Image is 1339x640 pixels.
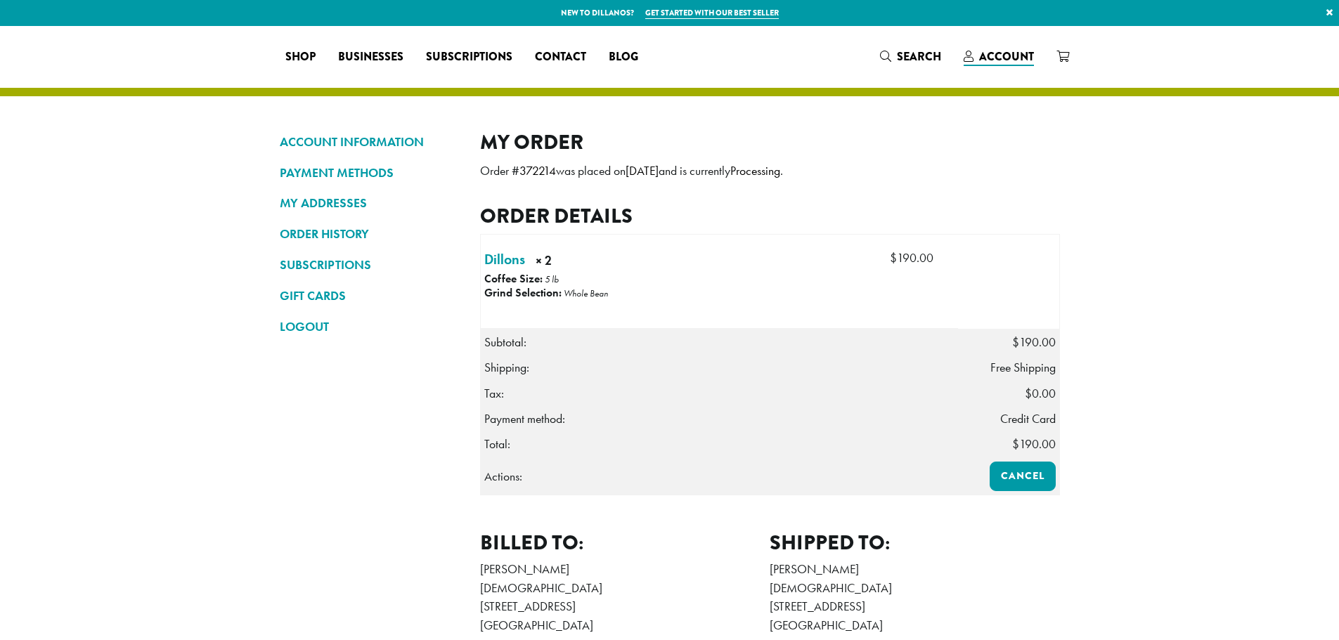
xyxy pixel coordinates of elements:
th: Tax: [480,381,958,406]
a: ACCOUNT INFORMATION [280,130,459,154]
h2: Shipped to: [770,530,1060,555]
a: LOGOUT [280,315,459,339]
span: $ [890,250,897,266]
strong: × 2 [536,252,593,273]
span: 190.00 [1012,436,1056,452]
span: 190.00 [1012,334,1056,350]
span: 0.00 [1025,386,1056,401]
a: Dillons [484,249,525,270]
a: Search [869,45,952,68]
td: Free Shipping [958,355,1059,380]
a: PAYMENT METHODS [280,161,459,185]
a: SUBSCRIPTIONS [280,253,459,277]
span: Contact [535,48,586,66]
address: [PERSON_NAME] [DEMOGRAPHIC_DATA] [STREET_ADDRESS] [GEOGRAPHIC_DATA] [770,560,1060,634]
a: ORDER HISTORY [280,222,459,246]
mark: 372214 [519,163,556,178]
span: Blog [609,48,638,66]
th: Total: [480,431,958,457]
p: Whole Bean [564,287,608,299]
address: [PERSON_NAME] [DEMOGRAPHIC_DATA] [STREET_ADDRESS] [GEOGRAPHIC_DATA] [480,560,770,634]
mark: Processing [730,163,780,178]
a: Shop [274,46,327,68]
span: Shop [285,48,316,66]
span: Search [897,48,941,65]
bdi: 190.00 [890,250,933,266]
h2: Order details [480,204,1060,228]
span: $ [1025,386,1032,401]
th: Shipping: [480,355,958,380]
a: MY ADDRESSES [280,191,459,215]
span: $ [1012,436,1019,452]
span: Businesses [338,48,403,66]
th: Subtotal: [480,329,958,355]
p: 5 lb [545,273,559,285]
th: Actions: [480,457,958,495]
strong: Grind Selection: [484,285,562,300]
h2: My Order [480,130,1060,155]
a: Get started with our best seller [645,7,779,19]
a: Cancel order 372214 [990,462,1056,491]
span: $ [1012,334,1019,350]
h2: Billed to: [480,530,770,555]
span: Subscriptions [426,48,512,66]
td: Credit Card [958,406,1059,431]
p: Order # was placed on and is currently . [480,159,1060,183]
a: GIFT CARDS [280,284,459,308]
th: Payment method: [480,406,958,431]
span: Account [979,48,1034,65]
mark: [DATE] [626,163,659,178]
strong: Coffee Size: [484,271,543,286]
